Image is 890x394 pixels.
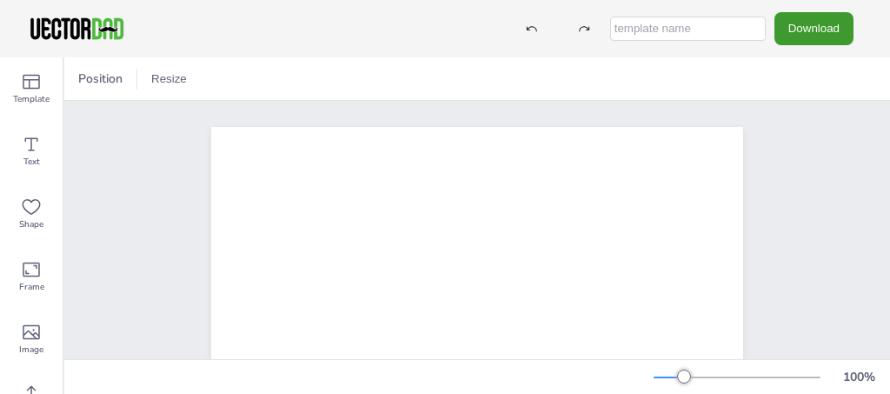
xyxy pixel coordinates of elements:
[19,217,43,231] span: Shape
[144,65,194,93] button: Resize
[23,155,40,169] span: Text
[75,70,126,87] span: Position
[13,92,50,106] span: Template
[838,369,880,385] div: 100 %
[774,12,853,44] button: Download
[28,16,126,42] img: VectorDad-1.png
[610,17,766,41] input: template name
[19,280,44,294] span: Frame
[19,343,43,357] span: Image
